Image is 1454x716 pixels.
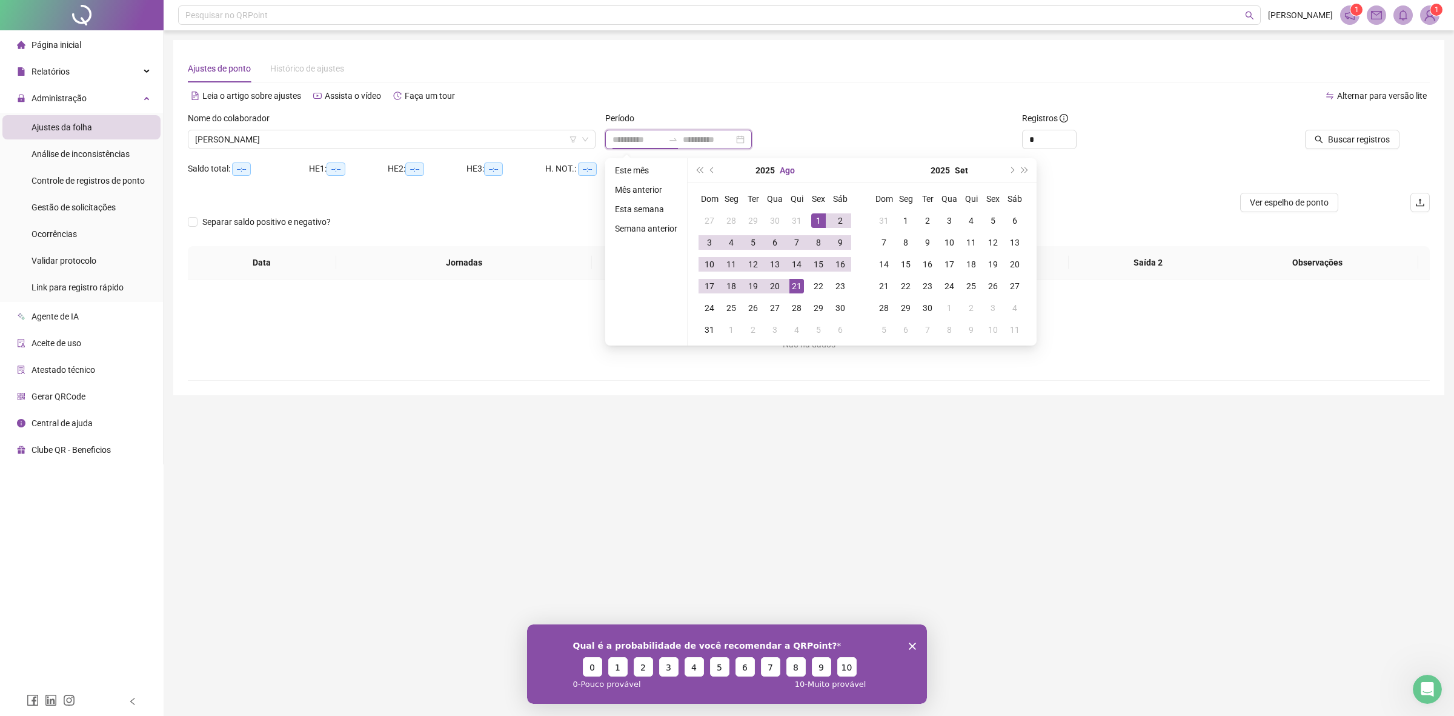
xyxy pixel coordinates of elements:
td: 2025-08-11 [720,253,742,275]
span: Alternar para versão lite [1337,91,1427,101]
td: 2025-09-21 [873,275,895,297]
th: Qui [786,188,808,210]
th: Data [188,246,336,279]
td: 2025-08-14 [786,253,808,275]
td: 2025-07-28 [720,210,742,232]
div: 10 [702,257,717,272]
button: year panel [755,158,775,182]
div: 25 [724,301,739,315]
button: Buscar registros [1305,130,1399,149]
th: Dom [699,188,720,210]
span: linkedin [45,694,57,706]
div: 1 [942,301,957,315]
td: 2025-07-30 [764,210,786,232]
span: search [1315,135,1323,144]
td: 2025-08-18 [720,275,742,297]
th: Sáb [1004,188,1026,210]
td: 2025-09-05 [808,319,829,341]
td: 2025-09-12 [982,232,1004,253]
button: year panel [931,158,950,182]
td: 2025-09-04 [960,210,982,232]
div: 30 [920,301,935,315]
td: 2025-08-12 [742,253,764,275]
div: 15 [811,257,826,272]
span: facebook [27,694,39,706]
th: Saída 2 [1069,246,1227,279]
div: 31 [789,213,804,228]
td: 2025-09-30 [917,297,938,319]
td: 2025-08-31 [699,319,720,341]
td: 2025-09-29 [895,297,917,319]
td: 2025-07-29 [742,210,764,232]
td: 2025-09-07 [873,232,895,253]
div: 8 [942,323,957,337]
span: Buscar registros [1328,133,1390,146]
div: 4 [724,235,739,250]
div: 18 [964,257,978,272]
td: 2025-08-03 [699,232,720,253]
span: Link para registro rápido [32,283,124,292]
div: 21 [789,279,804,293]
td: 2025-09-17 [938,253,960,275]
span: bell [1398,10,1409,21]
th: Jornadas [336,246,592,279]
td: 2025-10-03 [982,297,1004,319]
label: Nome do colaborador [188,112,277,125]
th: Seg [895,188,917,210]
button: super-prev-year [692,158,706,182]
td: 2025-08-10 [699,253,720,275]
td: 2025-09-26 [982,275,1004,297]
td: 2025-09-04 [786,319,808,341]
td: 2025-09-09 [917,232,938,253]
button: month panel [955,158,968,182]
div: 3 [942,213,957,228]
span: info-circle [17,419,25,427]
th: Entrada 1 [592,246,751,279]
div: 20 [768,279,782,293]
div: 9 [920,235,935,250]
div: 26 [746,301,760,315]
span: Relatórios [32,67,70,76]
td: 2025-08-06 [764,232,786,253]
iframe: Pesquisa da QRPoint [527,624,927,704]
span: Aceite de uso [32,338,81,348]
span: search [1245,11,1254,20]
div: 8 [811,235,826,250]
div: 16 [920,257,935,272]
span: Clube QR - Beneficios [32,445,111,455]
td: 2025-09-06 [1004,210,1026,232]
span: Ajustes de ponto [188,64,251,73]
span: Gerar QRCode [32,392,85,401]
td: 2025-09-25 [960,275,982,297]
div: 18 [724,279,739,293]
span: Gestão de solicitações [32,202,116,212]
img: 81624 [1421,6,1439,24]
td: 2025-10-04 [1004,297,1026,319]
span: Análise de inconsistências [32,149,130,159]
td: 2025-09-06 [829,319,851,341]
div: 31 [877,213,891,228]
div: 7 [789,235,804,250]
span: swap-right [668,135,678,144]
div: 13 [768,257,782,272]
span: file [17,67,25,76]
td: 2025-08-17 [699,275,720,297]
div: 6 [768,235,782,250]
td: 2025-08-16 [829,253,851,275]
div: 30 [833,301,848,315]
th: Seg [720,188,742,210]
div: HE 1: [309,162,388,176]
div: 27 [1008,279,1022,293]
div: H. NOT.: [545,162,642,176]
td: 2025-08-08 [808,232,829,253]
td: 2025-08-31 [873,210,895,232]
div: 4 [789,323,804,337]
span: file-text [191,92,199,100]
span: Validar protocolo [32,256,96,266]
div: 21 [877,279,891,293]
span: Faça um tour [405,91,455,101]
span: history [393,92,402,100]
